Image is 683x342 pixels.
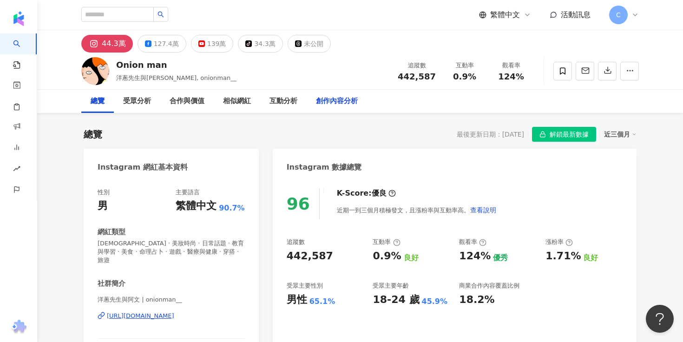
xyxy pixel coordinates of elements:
[287,282,323,290] div: 受眾主要性別
[13,159,20,180] span: rise
[498,72,524,81] span: 124%
[138,35,186,53] button: 127.4萬
[337,188,396,198] div: K-Score :
[490,10,520,20] span: 繁體中文
[91,96,105,107] div: 總覽
[545,249,581,263] div: 1.71%
[459,282,519,290] div: 商業合作內容覆蓋比例
[116,59,236,71] div: Onion man
[287,249,333,263] div: 442,587
[545,238,573,246] div: 漲粉率
[373,249,401,263] div: 0.9%
[304,37,323,50] div: 未公開
[81,35,133,53] button: 44.3萬
[84,128,102,141] div: 總覽
[459,293,494,307] div: 18.2%
[373,293,419,307] div: 18-24 歲
[81,57,109,85] img: KOL Avatar
[372,188,387,198] div: 優良
[287,194,310,213] div: 96
[459,238,486,246] div: 觀看率
[170,96,204,107] div: 合作與價值
[373,238,400,246] div: 互動率
[561,10,591,19] span: 活動訊息
[98,199,108,213] div: 男
[398,61,436,70] div: 追蹤數
[373,282,409,290] div: 受眾主要年齡
[98,188,110,197] div: 性別
[10,320,28,335] img: chrome extension
[309,296,335,307] div: 65.1%
[116,74,236,81] span: 洋蔥先生與[PERSON_NAME], onionman__
[219,203,245,213] span: 90.7%
[13,33,32,70] a: search
[98,296,245,304] span: 洋蔥先生與阿文 | onionman__
[583,253,598,263] div: 良好
[207,37,226,50] div: 139萬
[269,96,297,107] div: 互動分析
[176,199,217,213] div: 繁體中文
[604,128,637,140] div: 近三個月
[453,72,476,81] span: 0.9%
[316,96,358,107] div: 創作內容分析
[154,37,179,50] div: 127.4萬
[550,127,589,142] span: 解鎖最新數據
[102,37,126,50] div: 44.3萬
[459,249,491,263] div: 124%
[223,96,251,107] div: 相似網紅
[98,239,245,265] span: [DEMOGRAPHIC_DATA] · 美妝時尚 · 日常話題 · 教育與學習 · 美食 · 命理占卜 · 遊戲 · 醫療與健康 · 穿搭 · 旅遊
[98,279,125,289] div: 社群簡介
[11,11,26,26] img: logo icon
[288,35,331,53] button: 未公開
[493,61,529,70] div: 觀看率
[493,253,508,263] div: 優秀
[98,162,188,172] div: Instagram 網紅基本資料
[470,201,497,219] button: 查看說明
[254,37,275,50] div: 34.3萬
[646,305,674,333] iframe: Help Scout Beacon - Open
[404,253,419,263] div: 良好
[123,96,151,107] div: 受眾分析
[158,11,164,18] span: search
[98,227,125,237] div: 網紅類型
[287,162,362,172] div: Instagram 數據總覽
[287,238,305,246] div: 追蹤數
[422,296,448,307] div: 45.9%
[470,206,496,214] span: 查看說明
[337,201,497,219] div: 近期一到三個月積極發文，且漲粉率與互動率高。
[532,127,596,142] button: 解鎖最新數據
[176,188,200,197] div: 主要語言
[616,10,621,20] span: C
[398,72,436,81] span: 442,587
[191,35,234,53] button: 139萬
[238,35,282,53] button: 34.3萬
[447,61,482,70] div: 互動率
[107,312,174,320] div: [URL][DOMAIN_NAME]
[457,131,524,138] div: 最後更新日期：[DATE]
[98,312,245,320] a: [URL][DOMAIN_NAME]
[287,293,307,307] div: 男性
